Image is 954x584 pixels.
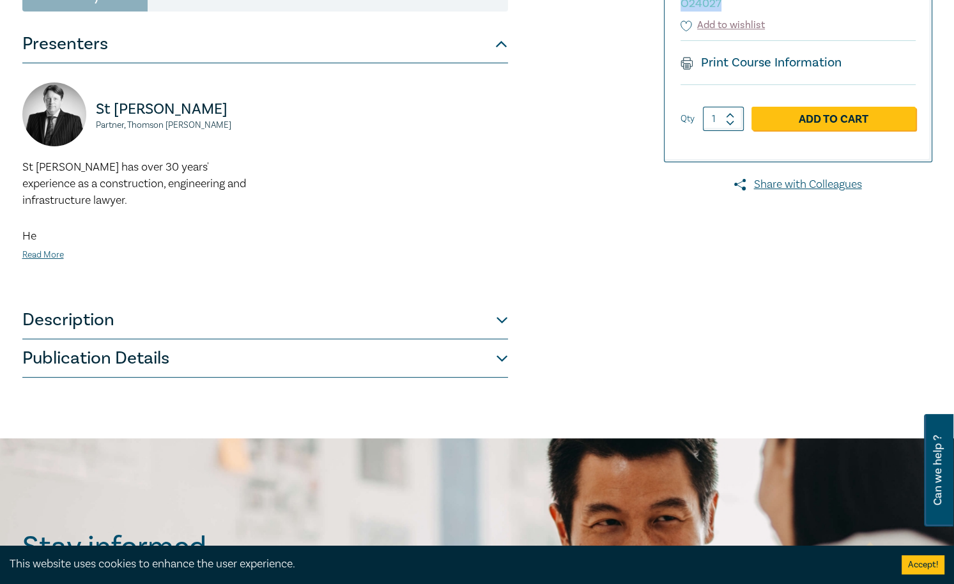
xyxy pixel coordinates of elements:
[22,160,246,208] span: St [PERSON_NAME] has over 30 years' experience as a construction, engineering and infrastructure ...
[703,107,744,131] input: 1
[932,422,944,519] span: Can we help ?
[22,530,324,564] h2: Stay informed.
[751,107,916,131] a: Add to Cart
[22,25,508,63] button: Presenters
[22,301,508,339] button: Description
[10,556,882,572] div: This website uses cookies to enhance the user experience.
[681,112,695,126] label: Qty
[96,99,258,119] p: St [PERSON_NAME]
[22,249,64,261] a: Read More
[96,121,258,130] small: Partner, Thomson [PERSON_NAME]
[22,229,36,243] span: He
[22,82,86,146] img: https://s3.ap-southeast-2.amazonaws.com/leo-cussen-store-production-content/Contacts/St%20John%20...
[681,18,766,33] button: Add to wishlist
[664,176,932,193] a: Share with Colleagues
[681,54,842,71] a: Print Course Information
[22,339,508,378] button: Publication Details
[902,555,944,574] button: Accept cookies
